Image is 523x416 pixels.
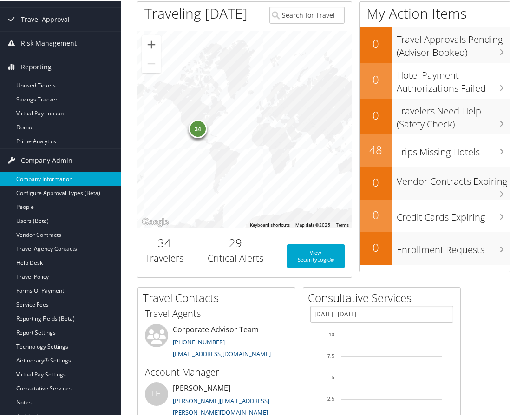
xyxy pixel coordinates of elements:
h3: Enrollment Requests [397,237,510,255]
h1: My Action Items [360,2,510,22]
a: 0Vendor Contracts Expiring [360,166,510,198]
h2: 0 [360,34,392,50]
a: 48Trips Missing Hotels [360,133,510,166]
a: 0Hotel Payment Authorizations Failed [360,61,510,97]
tspan: 10 [329,330,334,336]
h2: 0 [360,70,392,86]
span: Reporting [21,54,52,77]
span: Company Admin [21,148,72,171]
h3: Credit Cards Expiring [397,205,510,222]
h1: Traveling [DATE] [144,2,248,22]
div: 34 [189,118,207,137]
h2: 0 [360,206,392,221]
a: 0Travelers Need Help (Safety Check) [360,97,510,133]
h3: Travelers Need Help (Safety Check) [397,99,510,129]
h3: Critical Alerts [198,250,273,263]
h3: Travel Agents [145,306,288,319]
h2: 34 [144,234,184,249]
span: Risk Management [21,30,77,54]
h2: Consultative Services [308,289,460,304]
h3: Trips Missing Hotels [397,140,510,157]
a: View SecurityLogic® [287,243,345,267]
h2: Travel Contacts [143,289,295,304]
h2: 29 [198,234,273,249]
span: Travel Approval [21,7,70,30]
img: Google [140,215,170,227]
a: 0Travel Approvals Pending (Advisor Booked) [360,26,510,61]
h3: Vendor Contracts Expiring [397,169,510,187]
span: Map data ©2025 [295,221,330,226]
h3: Hotel Payment Authorizations Failed [397,63,510,94]
a: [PERSON_NAME][EMAIL_ADDRESS][PERSON_NAME][DOMAIN_NAME] [173,395,269,416]
a: Terms (opens in new tab) [336,221,349,226]
input: Search for Traveler [269,5,345,22]
button: Zoom in [142,34,161,53]
h3: Account Manager [145,364,288,377]
button: Zoom out [142,53,161,72]
h2: 48 [360,141,392,156]
a: Open this area in Google Maps (opens a new window) [140,215,170,227]
a: 0Credit Cards Expiring [360,198,510,231]
tspan: 2.5 [327,395,334,400]
tspan: 5 [332,373,334,379]
h3: Travelers [144,250,184,263]
div: LH [145,381,168,404]
h2: 0 [360,106,392,122]
h3: Travel Approvals Pending (Advisor Booked) [397,27,510,58]
button: Keyboard shortcuts [250,221,290,227]
a: [PHONE_NUMBER] [173,336,225,345]
a: [EMAIL_ADDRESS][DOMAIN_NAME] [173,348,271,356]
tspan: 7.5 [327,352,334,357]
a: 0Enrollment Requests [360,231,510,263]
li: Corporate Advisor Team [140,322,293,361]
h2: 0 [360,238,392,254]
h2: 0 [360,173,392,189]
